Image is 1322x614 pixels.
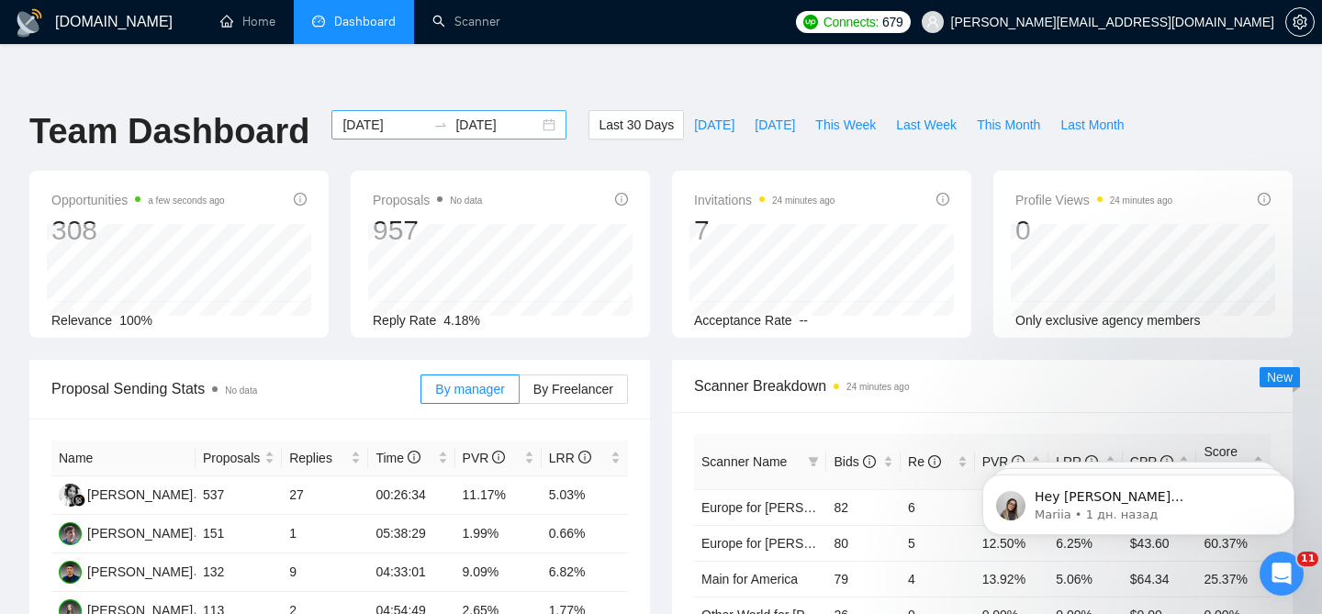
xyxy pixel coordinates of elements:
span: -- [800,313,808,328]
span: Proposals [373,189,482,211]
span: info-circle [408,451,420,463]
a: VS[PERSON_NAME] [59,564,193,578]
span: Scanner Name [701,454,787,469]
td: 5 [901,525,975,561]
td: 537 [196,476,282,515]
span: Last 30 Days [599,115,674,135]
iframe: Intercom live chat [1260,552,1304,596]
span: info-circle [1258,193,1271,206]
span: Re [908,454,941,469]
td: 6 [901,489,975,525]
td: 00:26:34 [368,476,454,515]
time: 24 minutes ago [846,382,909,392]
div: [PERSON_NAME] [87,485,193,505]
img: VS [59,561,82,584]
button: Last Week [886,110,967,140]
td: 1 [282,515,368,553]
span: 679 [882,12,902,32]
span: No data [225,385,257,396]
td: 6.82% [542,553,628,592]
span: New [1267,370,1293,385]
button: [DATE] [684,110,745,140]
a: Europe for [PERSON_NAME] [701,536,870,551]
span: dashboard [312,15,325,28]
img: YZ [59,522,82,545]
span: 11 [1297,552,1318,566]
span: This Month [977,115,1040,135]
span: Dashboard [334,14,396,29]
span: info-circle [578,451,591,463]
div: 0 [1015,213,1172,248]
span: By manager [435,382,504,396]
td: 11.17% [455,476,542,515]
a: searchScanner [432,14,500,29]
time: a few seconds ago [148,195,224,206]
td: 27 [282,476,368,515]
span: Last Month [1060,115,1124,135]
a: setting [1285,15,1315,29]
span: setting [1286,15,1314,29]
td: 05:38:29 [368,515,454,553]
span: Profile Views [1015,189,1172,211]
a: GB[PERSON_NAME] [59,486,193,501]
span: [DATE] [694,115,734,135]
div: 957 [373,213,482,248]
a: YZ[PERSON_NAME] [59,525,193,540]
span: swap-right [433,117,448,132]
span: No data [450,195,482,206]
span: Reply Rate [373,313,436,328]
time: 24 minutes ago [1110,195,1172,206]
span: Invitations [694,189,835,211]
div: [PERSON_NAME] [87,523,193,543]
time: 24 minutes ago [772,195,835,206]
span: Time [375,451,420,465]
td: 82 [826,489,901,525]
button: This Week [805,110,886,140]
button: setting [1285,7,1315,37]
span: Proposals [203,448,261,468]
img: upwork-logo.png [803,15,818,29]
span: PVR [463,451,506,465]
span: Proposal Sending Stats [51,377,420,400]
span: Opportunities [51,189,225,211]
span: filter [804,448,823,475]
input: End date [455,115,539,135]
span: info-circle [928,455,941,468]
img: gigradar-bm.png [73,494,85,507]
span: Last Week [896,115,957,135]
span: By Freelancer [533,382,613,396]
td: 79 [826,561,901,597]
td: 0.66% [542,515,628,553]
img: GB [59,484,82,507]
span: 4.18% [443,313,480,328]
button: [DATE] [745,110,805,140]
th: Replies [282,441,368,476]
td: 1.99% [455,515,542,553]
span: This Week [815,115,876,135]
h1: Team Dashboard [29,110,309,153]
td: $64.34 [1123,561,1197,597]
button: This Month [967,110,1050,140]
span: info-circle [936,193,949,206]
span: Relevance [51,313,112,328]
span: info-circle [492,451,505,463]
td: 5.03% [542,476,628,515]
button: Last 30 Days [588,110,684,140]
span: to [433,117,448,132]
td: 9 [282,553,368,592]
div: 308 [51,213,225,248]
span: [DATE] [755,115,795,135]
span: user [926,16,939,28]
div: 7 [694,213,835,248]
span: LRR [549,451,591,465]
button: Last Month [1050,110,1134,140]
td: 5.06% [1048,561,1123,597]
span: info-circle [294,193,307,206]
span: Scanner Breakdown [694,374,1271,397]
img: logo [15,8,44,38]
td: 9.09% [455,553,542,592]
span: filter [808,456,819,467]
